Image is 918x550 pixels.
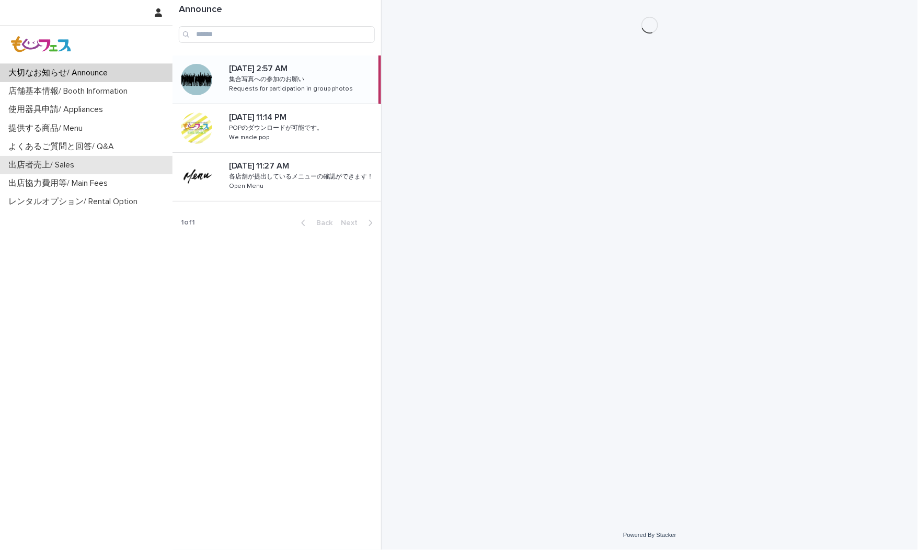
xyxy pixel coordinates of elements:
p: Requests for participation in group photos [229,83,355,93]
p: 出店者売上/ Sales [4,160,83,170]
p: 出店協力費用等/ Main Fees [4,178,116,188]
p: 大切なお知らせ/ Announce [4,68,116,78]
p: POPのダウンロードが可能です。 [229,122,325,132]
p: Open Menu [229,181,266,190]
p: [DATE] 11:27 AM [229,159,291,171]
p: 各店舗が提出しているメニューの確認ができます！ [229,171,375,181]
p: 店舗基本情報/ Booth Information [4,86,136,96]
p: よくあるご質問と回答/ Q&A [4,142,122,152]
p: [DATE] 2:57 AM [229,62,290,74]
h1: Announce [179,4,375,16]
p: [DATE] 11:14 PM [229,110,289,122]
span: Next [341,219,364,227]
p: レンタルオプション/ Rental Option [4,197,146,207]
button: Back [293,218,337,228]
p: 提供する商品/ Menu [4,124,91,133]
button: Next [337,218,381,228]
p: 使用器具申請/ Appliances [4,105,111,115]
a: [DATE] 11:14 PM[DATE] 11:14 PM POPのダウンロードが可能です。POPのダウンロードが可能です。 We made popWe made pop [173,104,381,153]
a: [DATE] 2:57 AM[DATE] 2:57 AM 集合写真への参加のお願い集合写真への参加のお願い Requests for participation in group photosR... [173,55,381,104]
p: 集合写真への参加のお願い [229,74,306,83]
img: Z8gcrWHQVC4NX3Wf4olx [8,34,74,55]
a: [DATE] 11:27 AM[DATE] 11:27 AM 各店舗が提出しているメニューの確認ができます！各店舗が提出しているメニューの確認ができます！ Open MenuOpen Menu [173,153,381,201]
p: We made pop [229,132,271,141]
input: Search [179,26,375,43]
span: Back [310,219,332,227]
a: Powered By Stacker [623,532,676,538]
p: 1 of 1 [173,210,203,235]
